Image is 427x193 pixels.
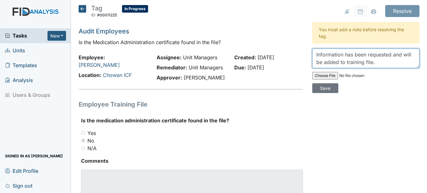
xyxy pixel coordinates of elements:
span: Templates [5,61,37,70]
span: [DATE] [247,64,264,71]
input: N/A [81,146,85,150]
button: New [47,31,66,41]
label: Is the medication administration certificate found in the file? [81,117,229,124]
strong: Assignee: [157,54,181,61]
strong: Remediator: [157,64,187,71]
span: #00011225 [97,13,117,17]
strong: Created: [234,54,256,61]
span: Analysis [5,75,33,85]
a: [PERSON_NAME] [79,62,120,68]
span: In Progress [122,5,148,13]
strong: Approver: [157,74,182,81]
span: Edit Profile [5,166,38,176]
input: Yes [81,131,85,135]
span: Signed in as [PERSON_NAME] [5,151,63,161]
a: Audit Employees [79,27,129,35]
span: Unit Managers [189,64,223,71]
a: Chowan ICF [103,72,132,78]
span: [DATE] [258,54,274,61]
span: ID: [91,13,96,17]
span: Unit Managers [183,54,217,61]
h1: Employee Training File [79,100,302,109]
input: Resolve [385,5,419,17]
span: Units [5,46,25,56]
label: N/A [87,144,97,152]
span: Sign out [5,181,32,190]
strong: Due: [234,64,246,71]
span: [PERSON_NAME] [184,74,225,81]
a: Tasks [5,32,47,39]
strong: Comments [81,157,302,165]
label: Yes [87,129,96,137]
div: You must add a note before resolving the tag. [312,22,419,44]
strong: Location: [79,72,101,78]
input: No [81,138,85,143]
strong: Employee: [79,54,105,61]
p: Is the Medication Administration certificate found in the file? [79,38,302,46]
span: Tag [91,4,102,12]
input: Save [312,83,338,93]
label: No [87,137,94,144]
